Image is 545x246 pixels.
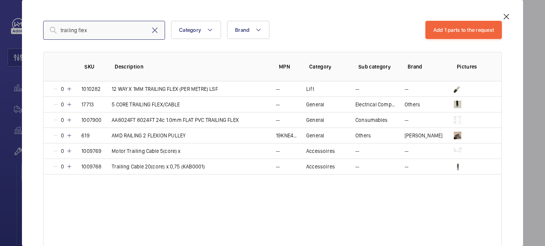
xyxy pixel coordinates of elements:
[276,163,280,170] p: --
[112,147,181,155] p: Motor Trailing Cable 5(core) x
[276,116,280,124] p: --
[454,132,461,139] img: 5I6GwKF6fWFW06thOts2B-q2wdH8YIGvJqH5pN3fxqjIOUyY.jpeg
[355,101,396,108] p: Electrical Component
[276,132,297,139] p: 19KNE456032
[276,85,280,93] p: --
[227,21,269,39] button: Brand
[355,147,359,155] p: --
[306,85,314,93] p: Lift
[355,85,359,93] p: --
[115,63,267,70] p: Description
[454,147,461,155] img: QDbSdovji1drVLMI7aVObUf0OapqsbacGFq7FgWs66_UZF_O.png
[59,116,66,124] p: 0
[405,147,408,155] p: --
[43,21,165,40] input: Find a part
[355,163,359,170] p: --
[179,27,201,33] span: Category
[309,63,346,70] p: Category
[457,63,486,70] p: Pictures
[454,116,461,124] img: kGWmCQ5wmLZoOHdcYGpcnaM6oGxkT8DCDc6Zu_dCMrcs0tAY.png
[59,163,66,170] p: 0
[405,116,408,124] p: --
[81,132,90,139] p: 619
[306,147,335,155] p: Accessoires
[59,85,66,93] p: 0
[276,101,280,108] p: --
[59,132,66,139] p: 0
[454,85,461,93] img: FF6_5SkwEMNyl9Jy1Cpe51b8sFwe4ggbo0s8Q5smvHn-w6gD.png
[425,21,502,39] button: Add 1 parts to the request
[81,101,94,108] p: 17713
[408,63,445,70] p: Brand
[355,116,388,124] p: Consumables
[276,147,280,155] p: --
[355,132,371,139] p: Others
[112,116,239,124] p: AA8024FT 8024FT 24c 1.0mm FLAT PVC TRAILING FLEX
[112,101,180,108] p: 5 CORE TRAILING FLEX/CABLE
[171,21,221,39] button: Category
[81,147,101,155] p: 1009769
[59,147,66,155] p: 0
[405,132,442,139] p: [PERSON_NAME]
[112,163,205,170] p: Trailing Cable 20(core) x 0,75 (KAB0001)
[279,63,297,70] p: MPN
[454,163,461,170] img: ZtUskrLlcKSe9-e9nTnGHB96SQmEqW6lDpM0eSa-_JMQ7X-N.png
[81,116,101,124] p: 1007900
[112,85,218,93] p: 12 WAY X 1MM TRAILING FLEX (PER METRE) LSF
[454,101,461,108] img: PvMazAOa49UV4pvOzgXdtMcjKqADCcnffXvSNYbV9EiAyWuO.png
[358,63,396,70] p: Sub category
[81,163,101,170] p: 1009768
[405,85,408,93] p: --
[405,101,420,108] p: Others
[405,163,408,170] p: --
[306,132,324,139] p: General
[81,85,101,93] p: 1010282
[235,27,249,33] span: Brand
[112,132,185,139] p: AMD RAILING 2 FLEXION PULLEY
[306,163,335,170] p: Accessoires
[306,116,324,124] p: General
[84,63,103,70] p: SKU
[306,101,324,108] p: General
[59,101,66,108] p: 0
